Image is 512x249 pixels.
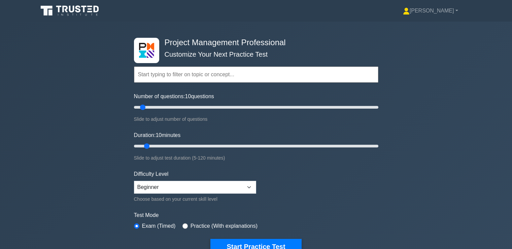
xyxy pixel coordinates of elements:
[191,222,258,230] label: Practice (With explanations)
[134,195,256,203] div: Choose based on your current skill level
[134,154,378,162] div: Slide to adjust test duration (5-120 minutes)
[134,92,214,101] label: Number of questions: questions
[134,66,378,83] input: Start typing to filter on topic or concept...
[185,93,191,99] span: 10
[387,4,474,18] a: [PERSON_NAME]
[134,211,378,219] label: Test Mode
[142,222,176,230] label: Exam (Timed)
[134,131,181,139] label: Duration: minutes
[162,38,345,48] h4: Project Management Professional
[156,132,162,138] span: 10
[134,115,378,123] div: Slide to adjust number of questions
[134,170,169,178] label: Difficulty Level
